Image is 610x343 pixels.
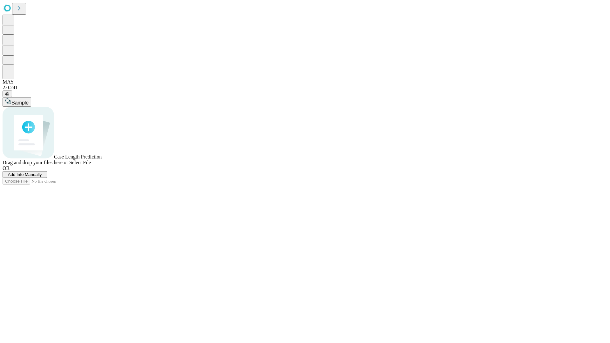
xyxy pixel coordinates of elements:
button: @ [3,91,12,97]
div: MAY [3,79,607,85]
span: Add Info Manually [8,172,42,177]
button: Add Info Manually [3,171,47,178]
div: 2.0.241 [3,85,607,91]
span: @ [5,91,10,96]
span: Drag and drop your files here or [3,160,68,165]
span: Select File [69,160,91,165]
span: Case Length Prediction [54,154,102,159]
span: OR [3,165,10,171]
span: Sample [11,100,29,105]
button: Sample [3,97,31,107]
